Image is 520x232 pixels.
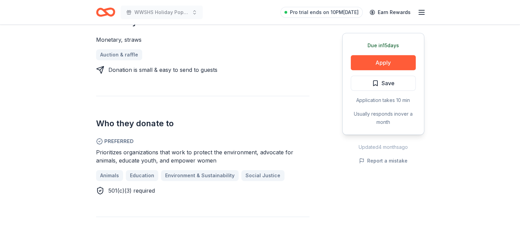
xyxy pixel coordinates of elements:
[130,171,154,180] span: Education
[359,157,408,165] button: Report a mistake
[165,171,235,180] span: Environment & Sustainability
[351,55,416,70] button: Apply
[108,66,217,74] div: Donation is small & easy to send to guests
[245,171,280,180] span: Social Justice
[280,7,363,18] a: Pro trial ends on 10PM[DATE]
[96,36,309,44] div: Monetary, straws
[96,49,142,60] a: Auction & raffle
[365,6,415,18] a: Earn Rewards
[161,170,239,181] a: Environment & Sustainability
[342,143,424,151] div: Updated 4 months ago
[290,8,359,16] span: Pro trial ends on 10PM[DATE]
[121,5,203,19] button: WWSHS Holiday Pops Band Concert
[96,4,115,20] a: Home
[96,170,123,181] a: Animals
[241,170,284,181] a: Social Justice
[351,76,416,91] button: Save
[134,8,189,16] span: WWSHS Holiday Pops Band Concert
[126,170,158,181] a: Education
[382,79,395,88] span: Save
[108,187,155,194] span: 501(c)(3) required
[351,110,416,126] div: Usually responds in over a month
[351,96,416,104] div: Application takes 10 min
[96,137,309,145] span: Preferred
[100,171,119,180] span: Animals
[96,149,293,164] span: Prioritizes organizations that work to protect the environment, advocate for animals, educate you...
[351,41,416,50] div: Due in 15 days
[96,118,309,129] h2: Who they donate to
